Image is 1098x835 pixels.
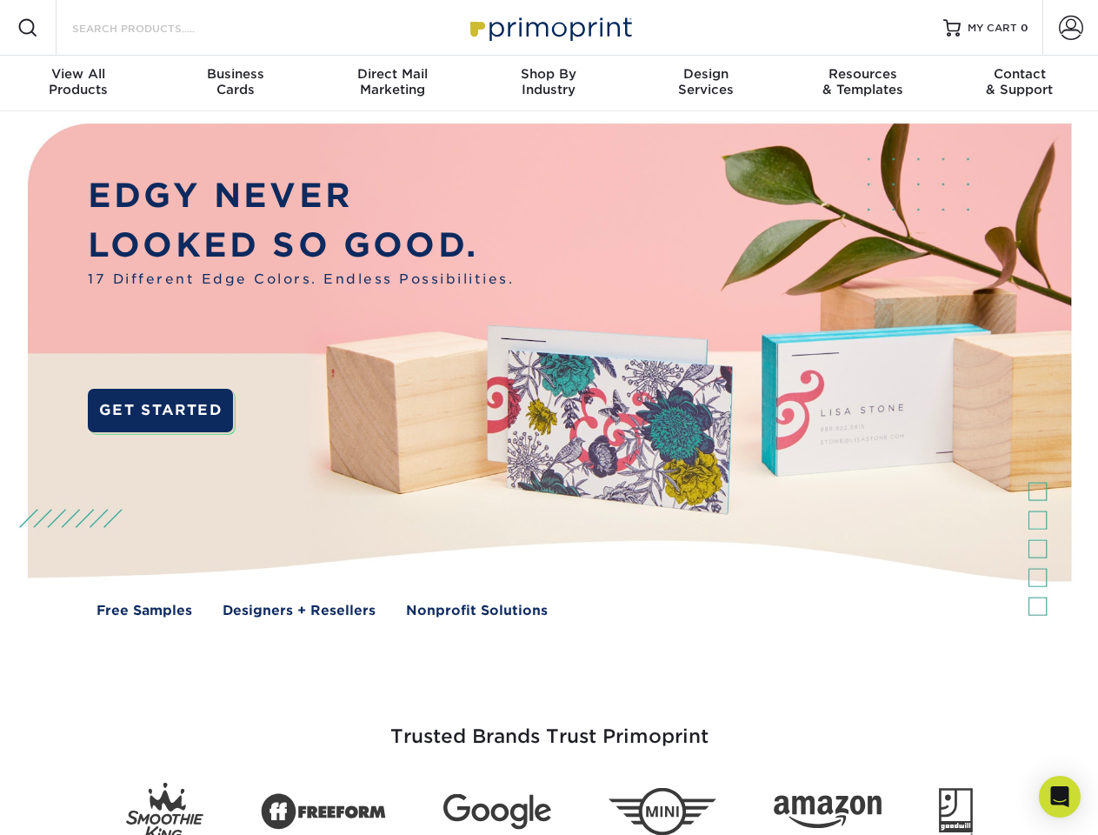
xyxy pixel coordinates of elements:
a: Resources& Templates [784,56,941,111]
a: Shop ByIndustry [470,56,627,111]
p: EDGY NEVER [88,171,514,221]
p: LOOKED SO GOOD. [88,221,514,271]
input: SEARCH PRODUCTS..... [70,17,240,38]
span: Design [628,66,784,82]
iframe: Google Customer Reviews [4,782,148,829]
div: Industry [470,66,627,97]
a: BusinessCards [156,56,313,111]
span: Resources [784,66,941,82]
span: Business [156,66,313,82]
div: & Support [942,66,1098,97]
div: Marketing [314,66,470,97]
span: Shop By [470,66,627,82]
h3: Trusted Brands Trust Primoprint [41,684,1058,769]
a: GET STARTED [88,389,233,432]
img: Primoprint [462,9,636,46]
span: MY CART [968,21,1017,36]
span: Contact [942,66,1098,82]
div: & Templates [784,66,941,97]
div: Services [628,66,784,97]
a: Nonprofit Solutions [406,601,548,621]
a: Designers + Resellers [223,601,376,621]
img: Google [443,794,551,830]
a: Direct MailMarketing [314,56,470,111]
span: Direct Mail [314,66,470,82]
span: 0 [1021,22,1028,34]
img: Goodwill [939,788,973,835]
span: 17 Different Edge Colors. Endless Possibilities. [88,270,514,290]
div: Cards [156,66,313,97]
img: Amazon [774,796,882,829]
div: Open Intercom Messenger [1039,776,1081,818]
a: Contact& Support [942,56,1098,111]
a: DesignServices [628,56,784,111]
a: Free Samples [96,601,192,621]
